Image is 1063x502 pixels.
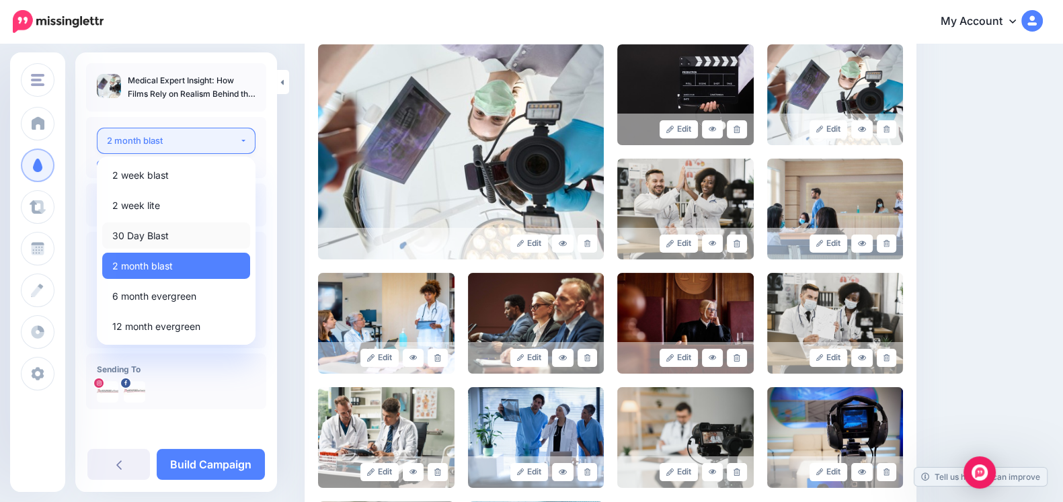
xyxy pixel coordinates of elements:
span: 6 month evergreen [112,288,196,304]
a: Edit [510,235,549,253]
a: Edit [660,463,698,481]
img: N9Z0K7LB92IYVWBEU87DL2XDMY6BWSPY_large.jpg [318,387,455,488]
span: 30 Day Blast [112,228,169,244]
img: IG5DLQBSSE9CLLDXLAS916PTQX0PD90Z_large.jpg [617,273,754,374]
a: Edit [810,349,848,367]
a: Edit [660,349,698,367]
button: 2 month blast [97,128,255,154]
a: Edit [510,463,549,481]
img: Missinglettr [13,10,104,33]
h4: Sending To [97,364,255,374]
span: 2 week lite [112,198,160,214]
img: IFMIFRFN2UO3OV447OKM09SANGG9NS7G_large.jpg [318,273,455,374]
a: Edit [510,349,549,367]
img: XM699T53QEHZ31L65ZA1T7SR2GA0F0C1_large.jpg [767,273,904,374]
a: Edit [810,463,848,481]
img: 1dc7be9529f227e5aa1454c81e5b26ee_thumb.jpg [97,74,121,98]
a: My Account [927,5,1043,38]
img: B1M848NCLSSLVGMML0HBQ8JKM60RPDDD_large.jpg [767,387,904,488]
img: H7LQ4IY7B1SSZNB0XUYUMGEPKE2INGS7_large.jpg [767,159,904,259]
p: Medical Expert Insight: How Films Rely on Realism Behind the Medicine [128,74,255,101]
a: Edit [810,120,848,138]
a: Tell us how we can improve [914,468,1047,486]
img: 1dc7be9529f227e5aa1454c81e5b26ee_large.jpg [318,44,604,259]
span: 12 month evergreen [112,319,200,335]
a: Edit [660,235,698,253]
a: Edit [810,235,848,253]
span: 2 month blast [112,258,173,274]
img: 506057538_17845136586507218_6664547351864899788_n-bsa154837.jpg [97,381,118,403]
span: 2 week blast [112,167,169,183]
img: 305933174_602458821573632_3149993063378354701_n-bsa153586.jpg [124,381,145,403]
img: KVBHV1P8Z7V3J0HQH7UTY4AV3NIKM9SY_large.jpg [468,273,604,374]
img: V6BXU2JWGGXS45NIITMV8423YBUI607M_large.jpg [617,44,754,145]
img: menu.png [31,74,44,86]
img: 75HMHV5GNV1G0IPQMFLOC9GWCAFZ5PI4_large.jpg [617,159,754,259]
a: Edit [360,463,399,481]
div: 2 month blast [107,133,239,149]
div: Open Intercom Messenger [963,456,996,489]
img: 67UTAPVPEZ69KZAPEBFWYZM2UX0XDKBA_large.jpg [617,387,754,488]
img: G2JMNOR59B96FAE0NNF08XCF8N6YE0DB_large.jpg [468,387,604,488]
a: Edit [360,349,399,367]
img: SZXUSMCAGQV724QIF946TU4M6T54Y2ZB_large.jpg [767,44,904,145]
a: Edit [660,120,698,138]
